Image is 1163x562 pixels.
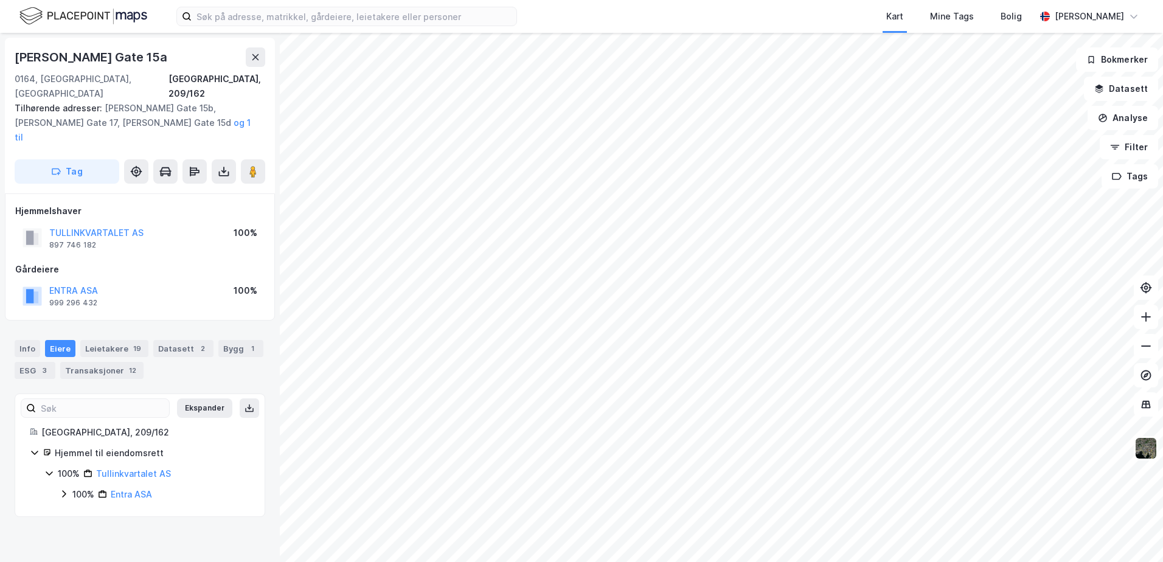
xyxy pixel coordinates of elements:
div: 1 [246,342,259,355]
div: Bolig [1001,9,1022,24]
div: Info [15,340,40,357]
div: [GEOGRAPHIC_DATA], 209/162 [41,425,250,440]
div: Eiere [45,340,75,357]
div: [PERSON_NAME] Gate 15b, [PERSON_NAME] Gate 17, [PERSON_NAME] Gate 15d [15,101,255,145]
div: Hjemmel til eiendomsrett [55,446,250,460]
button: Tags [1102,164,1158,189]
div: Hjemmelshaver [15,204,265,218]
button: Analyse [1088,106,1158,130]
button: Tag [15,159,119,184]
div: 100% [72,487,94,502]
div: Bygg [218,340,263,357]
div: 999 296 432 [49,298,97,308]
a: Entra ASA [111,489,152,499]
div: 19 [131,342,144,355]
div: Kontrollprogram for chat [1102,504,1163,562]
iframe: Chat Widget [1102,504,1163,562]
div: Leietakere [80,340,148,357]
button: Filter [1100,135,1158,159]
div: [PERSON_NAME] Gate 15a [15,47,170,67]
button: Ekspander [177,398,232,418]
div: Kart [886,9,903,24]
div: [PERSON_NAME] [1055,9,1124,24]
div: 3 [38,364,50,376]
div: 2 [196,342,209,355]
div: Datasett [153,340,214,357]
img: 9k= [1134,437,1158,460]
span: Tilhørende adresser: [15,103,105,113]
img: logo.f888ab2527a4732fd821a326f86c7f29.svg [19,5,147,27]
div: Mine Tags [930,9,974,24]
div: 100% [234,226,257,240]
a: Tullinkvartalet AS [96,468,171,479]
button: Datasett [1084,77,1158,101]
div: 100% [234,283,257,298]
div: 897 746 182 [49,240,96,250]
div: 0164, [GEOGRAPHIC_DATA], [GEOGRAPHIC_DATA] [15,72,168,101]
input: Søk [36,399,169,417]
div: ESG [15,362,55,379]
div: 12 [127,364,139,376]
div: 100% [58,467,80,481]
div: [GEOGRAPHIC_DATA], 209/162 [168,72,265,101]
button: Bokmerker [1076,47,1158,72]
div: Gårdeiere [15,262,265,277]
input: Søk på adresse, matrikkel, gårdeiere, leietakere eller personer [192,7,516,26]
div: Transaksjoner [60,362,144,379]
